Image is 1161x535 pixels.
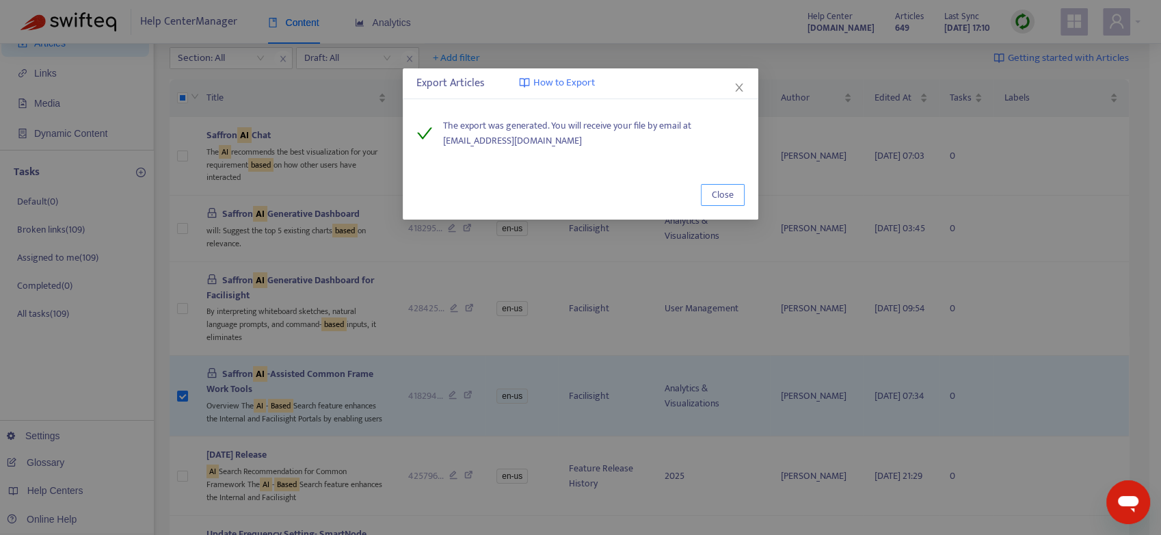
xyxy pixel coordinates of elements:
div: Export Articles [416,75,745,92]
span: check [416,125,433,142]
span: How to Export [533,75,595,91]
span: Close [712,187,734,203]
iframe: Button to launch messaging window [1106,480,1150,524]
img: image-link [519,77,530,88]
button: Close [701,184,745,206]
span: The export was generated. You will receive your file by email at [EMAIL_ADDRESS][DOMAIN_NAME] [443,118,745,148]
button: Close [732,80,747,95]
a: How to Export [519,75,595,91]
span: close [734,82,745,93]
